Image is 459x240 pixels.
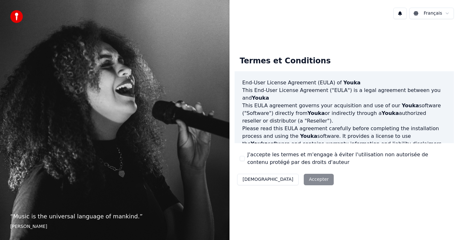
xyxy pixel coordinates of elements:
[300,133,317,139] span: Youka
[242,102,446,125] p: This EULA agreement governs your acquisition and use of our software ("Software") directly from o...
[252,95,269,101] span: Youka
[10,10,23,23] img: youka
[343,80,361,86] span: Youka
[242,125,446,148] p: Please read this EULA agreement carefully before completing the installation process and using th...
[251,141,268,147] span: Youka
[10,223,219,230] footer: [PERSON_NAME]
[242,87,446,102] p: This End-User License Agreement ("EULA") is a legal agreement between you and
[235,51,336,71] div: Termes et Conditions
[10,212,219,221] p: “ Music is the universal language of mankind. ”
[242,79,446,87] h3: End-User License Agreement (EULA) of
[402,102,419,109] span: Youka
[308,110,325,116] span: Youka
[237,174,299,185] button: [DEMOGRAPHIC_DATA]
[247,151,449,166] label: J'accepte les termes et m'engage à éviter l'utilisation non autorisée de contenu protégé par des ...
[382,110,399,116] span: Youka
